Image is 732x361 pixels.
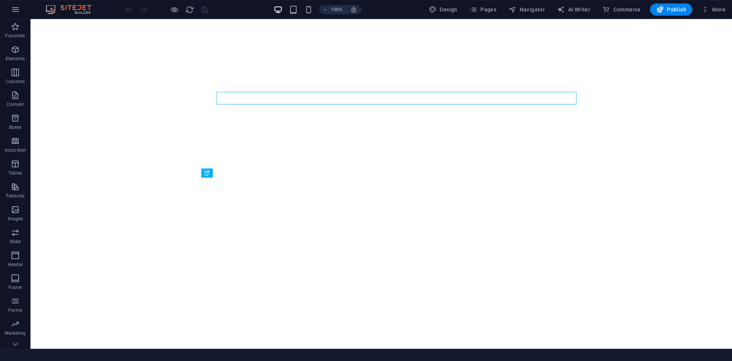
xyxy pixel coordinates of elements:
[8,170,22,176] p: Tables
[506,3,548,16] button: Navigator
[602,6,641,13] span: Commerce
[6,193,24,199] p: Features
[650,3,692,16] button: Publish
[44,5,101,14] img: Editor Logo
[656,6,686,13] span: Publish
[467,3,499,16] button: Pages
[5,147,26,153] p: Accordion
[429,6,457,13] span: Design
[426,3,461,16] div: Design (Ctrl+Alt+Y)
[470,6,496,13] span: Pages
[9,124,22,130] p: Boxes
[350,6,357,13] i: On resize automatically adjust zoom level to fit chosen device.
[557,6,590,13] span: AI Writer
[8,284,22,290] p: Footer
[319,5,346,14] button: 100%
[509,6,545,13] span: Navigator
[185,5,194,14] button: reload
[5,33,25,39] p: Favorites
[554,3,593,16] button: AI Writer
[6,56,25,62] p: Elements
[426,3,461,16] button: Design
[701,6,726,13] span: More
[185,5,194,14] i: Reload page
[8,262,23,268] p: Header
[170,5,179,14] button: Click here to leave preview mode and continue editing
[5,330,26,336] p: Marketing
[10,239,21,245] p: Slider
[331,5,343,14] h6: 100%
[8,216,23,222] p: Images
[8,307,22,313] p: Forms
[698,3,729,16] button: More
[6,79,25,85] p: Columns
[7,101,24,107] p: Content
[599,3,644,16] button: Commerce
